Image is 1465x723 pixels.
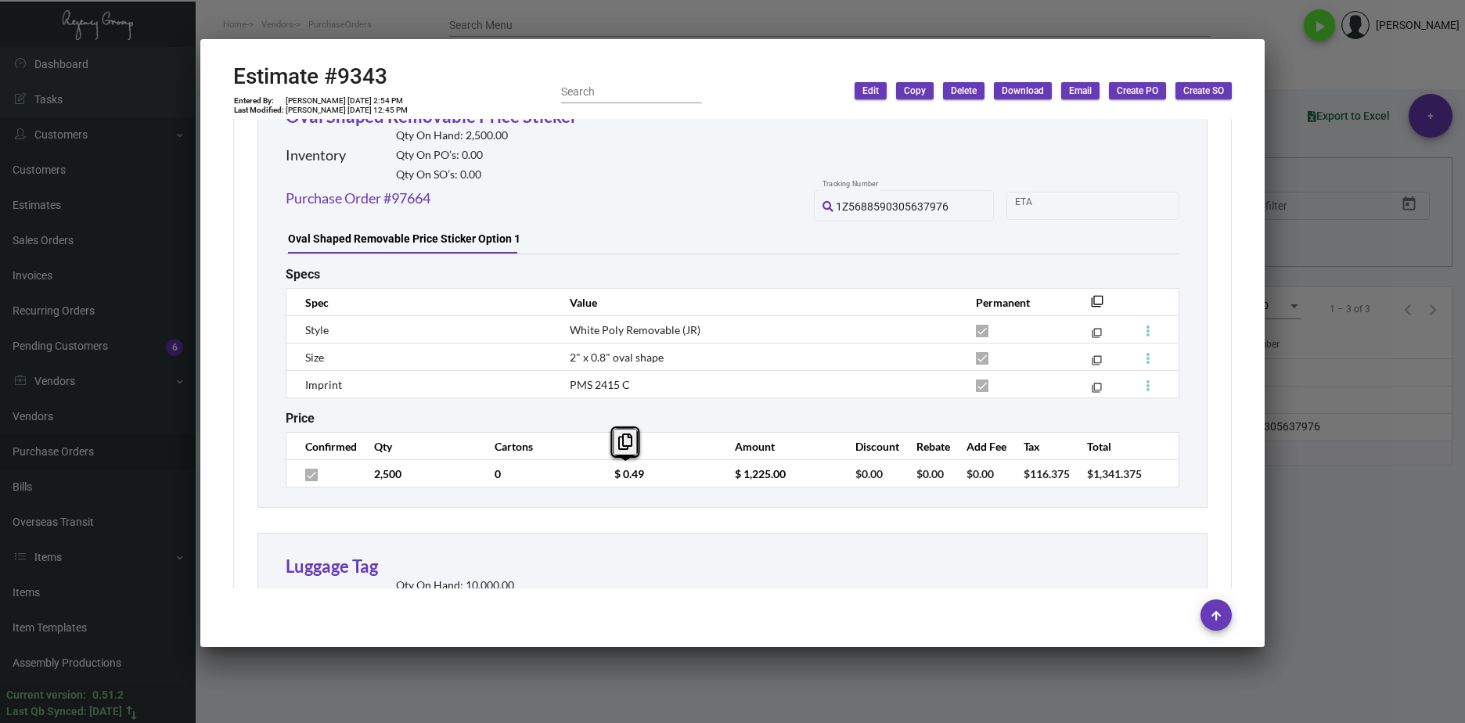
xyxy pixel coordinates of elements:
input: Start date [1015,200,1064,212]
th: Tax [1008,433,1071,460]
span: Create PO [1117,85,1158,98]
h2: Qty On Hand: 2,500.00 [396,129,508,142]
div: 0.51.2 [92,687,124,703]
span: Size [305,351,324,364]
h2: Estimate #9343 [233,63,409,90]
td: Entered By: [233,96,285,106]
span: Edit [862,85,879,98]
td: Last Modified: [233,106,285,115]
span: $116.375 [1024,467,1070,480]
div: Last Qb Synced: [DATE] [6,703,122,720]
button: Download [994,82,1052,99]
th: Add Fee [951,433,1008,460]
span: Style [305,323,329,336]
span: Download [1002,85,1044,98]
th: Rebate [901,433,952,460]
span: Imprint [305,378,342,391]
td: [PERSON_NAME] [DATE] 12:45 PM [285,106,409,115]
button: Delete [943,82,984,99]
span: Copy [904,85,926,98]
div: Current version: [6,687,86,703]
h2: Qty On PO’s: 0.00 [396,149,508,162]
span: $0.00 [966,467,994,480]
mat-icon: filter_none [1092,358,1102,369]
span: $0.00 [855,467,883,480]
span: White Poly Removable (JR) [570,323,700,336]
th: Confirmed [286,433,359,460]
span: 1Z5688590305637976 [836,200,948,213]
button: Copy [896,82,934,99]
span: $0.00 [916,467,944,480]
th: Amount [719,433,840,460]
span: 2" x 0.8" oval shape [570,351,664,364]
mat-icon: filter_none [1092,331,1102,341]
button: Email [1061,82,1100,99]
mat-icon: filter_none [1091,300,1103,312]
a: Purchase Order #97664 [286,188,430,209]
mat-icon: filter_none [1092,386,1102,396]
button: Edit [855,82,887,99]
th: Permanent [960,289,1067,316]
td: [PERSON_NAME] [DATE] 2:54 PM [285,96,409,106]
a: Luggage Tag [286,556,378,577]
th: Cartons [479,433,599,460]
th: Qty [358,433,479,460]
th: Total [1071,433,1143,460]
button: Create PO [1109,82,1166,99]
button: Create SO [1175,82,1232,99]
th: Discount [840,433,901,460]
h2: Specs [286,267,320,282]
span: Create SO [1183,85,1224,98]
input: End date [1077,200,1152,212]
span: PMS 2415 C [570,378,630,391]
h2: Price [286,411,315,426]
th: Value [554,289,960,316]
i: Copy [618,433,632,450]
span: Delete [951,85,977,98]
div: Oval Shaped Removable Price Sticker Option 1 [288,231,520,247]
h2: Qty On Hand: 10,000.00 [396,579,514,592]
h2: Inventory [286,147,346,164]
span: Email [1069,85,1092,98]
th: Rate [599,433,719,460]
th: Spec [286,289,554,316]
h2: Qty On SO’s: 0.00 [396,168,508,182]
span: $1,341.375 [1087,467,1142,480]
